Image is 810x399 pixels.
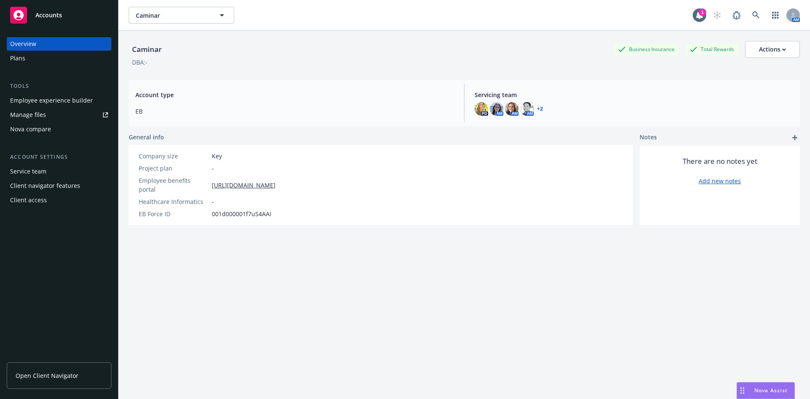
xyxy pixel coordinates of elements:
[10,52,25,65] div: Plans
[748,7,764,24] a: Search
[737,383,748,399] div: Drag to move
[7,52,111,65] a: Plans
[537,106,543,111] a: +2
[745,41,800,58] button: Actions
[139,152,208,160] div: Company size
[212,181,275,190] a: [URL][DOMAIN_NAME]
[10,193,47,207] div: Client access
[759,41,786,57] div: Actions
[129,133,164,141] span: General info
[754,387,788,394] span: Nova Assist
[10,165,46,178] div: Service team
[475,102,488,116] img: photo
[699,176,741,185] a: Add new notes
[520,102,534,116] img: photo
[686,44,738,54] div: Total Rewards
[790,133,800,143] a: add
[10,37,36,51] div: Overview
[35,12,62,19] span: Accounts
[7,122,111,136] a: Nova compare
[7,153,111,161] div: Account settings
[475,90,793,99] span: Servicing team
[640,133,657,143] span: Notes
[139,197,208,206] div: Healthcare Informatics
[699,8,706,16] div: 1
[7,82,111,90] div: Tools
[505,102,518,116] img: photo
[767,7,784,24] a: Switch app
[728,7,745,24] a: Report a Bug
[16,371,78,380] span: Open Client Navigator
[136,11,209,20] span: Caminar
[7,3,111,27] a: Accounts
[10,94,93,107] div: Employee experience builder
[737,382,795,399] button: Nova Assist
[212,209,271,218] span: 001d000001f7uS4AAI
[212,164,214,173] span: -
[490,102,503,116] img: photo
[10,122,51,136] div: Nova compare
[139,176,208,194] div: Employee benefits portal
[132,58,148,67] div: DBA: -
[135,90,454,99] span: Account type
[7,193,111,207] a: Client access
[139,209,208,218] div: EB Force ID
[129,7,234,24] button: Caminar
[129,44,165,55] div: Caminar
[7,165,111,178] a: Service team
[7,94,111,107] a: Employee experience builder
[709,7,726,24] a: Start snowing
[10,179,80,193] div: Client navigator features
[212,152,222,160] span: Key
[614,44,679,54] div: Business Insurance
[139,164,208,173] div: Project plan
[7,37,111,51] a: Overview
[135,107,454,116] span: EB
[10,108,46,122] div: Manage files
[7,179,111,193] a: Client navigator features
[7,108,111,122] a: Manage files
[683,156,757,166] span: There are no notes yet
[212,197,214,206] span: -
